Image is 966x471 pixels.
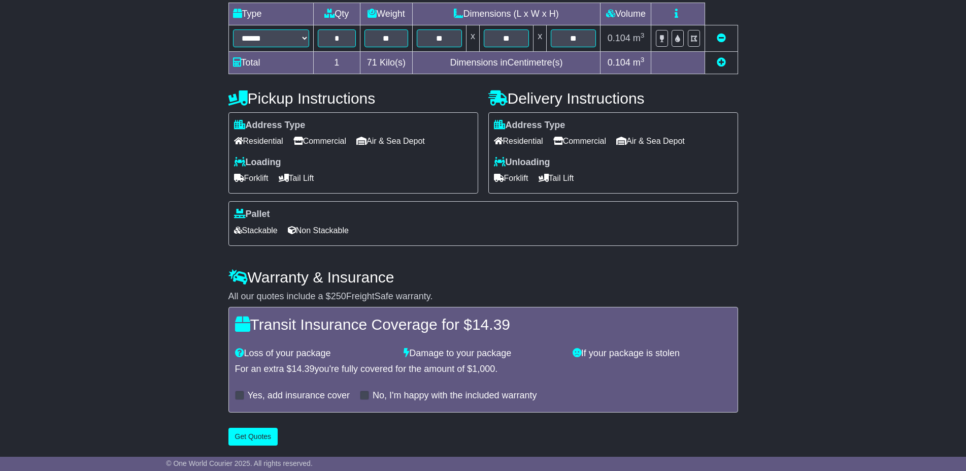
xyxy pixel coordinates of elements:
label: Pallet [234,209,270,220]
button: Get Quotes [228,428,278,446]
span: 0.104 [608,57,630,68]
a: Add new item [717,57,726,68]
label: Yes, add insurance cover [248,390,350,401]
span: m [633,57,645,68]
a: Remove this item [717,33,726,43]
span: Non Stackable [288,223,349,238]
h4: Warranty & Insurance [228,269,738,286]
td: Dimensions in Centimetre(s) [412,51,601,74]
td: Qty [313,3,360,25]
div: Damage to your package [398,348,568,359]
td: Dimensions (L x W x H) [412,3,601,25]
span: 250 [331,291,346,301]
td: Weight [360,3,413,25]
span: 1,000 [472,364,495,374]
span: Commercial [293,133,346,149]
span: Forklift [494,170,528,186]
td: Total [228,51,313,74]
span: Tail Lift [539,170,574,186]
td: Volume [601,3,651,25]
span: Commercial [553,133,606,149]
div: Loss of your package [230,348,399,359]
label: Address Type [234,120,306,131]
td: Type [228,3,313,25]
td: x [466,25,479,51]
h4: Delivery Instructions [488,90,738,107]
span: Air & Sea Depot [616,133,685,149]
span: Residential [234,133,283,149]
td: x [534,25,547,51]
div: All our quotes include a $ FreightSafe warranty. [228,291,738,302]
label: No, I'm happy with the included warranty [373,390,537,401]
div: For an extra $ you're fully covered for the amount of $ . [235,364,731,375]
span: m [633,33,645,43]
label: Loading [234,157,281,168]
h4: Pickup Instructions [228,90,478,107]
label: Address Type [494,120,565,131]
sup: 3 [641,56,645,64]
span: 71 [367,57,377,68]
span: Air & Sea Depot [356,133,425,149]
span: Stackable [234,223,278,238]
label: Unloading [494,157,550,168]
h4: Transit Insurance Coverage for $ [235,316,731,333]
span: 14.39 [292,364,315,374]
sup: 3 [641,32,645,39]
span: Tail Lift [279,170,314,186]
td: 1 [313,51,360,74]
span: 14.39 [472,316,510,333]
span: Forklift [234,170,269,186]
td: Kilo(s) [360,51,413,74]
span: © One World Courier 2025. All rights reserved. [166,459,313,467]
span: Residential [494,133,543,149]
span: 0.104 [608,33,630,43]
div: If your package is stolen [568,348,737,359]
